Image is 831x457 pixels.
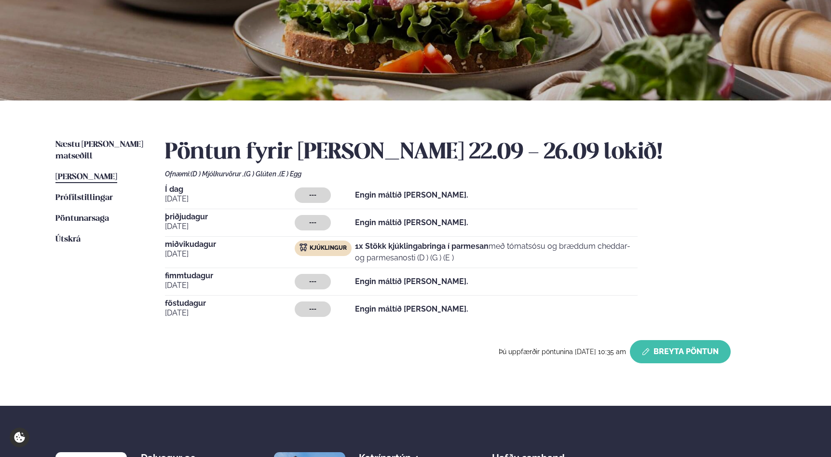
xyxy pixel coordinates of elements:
strong: Engin máltíð [PERSON_NAME]. [355,218,468,227]
a: Cookie settings [10,428,29,447]
span: [DATE] [165,280,295,291]
button: Breyta Pöntun [630,340,731,363]
strong: Engin máltíð [PERSON_NAME]. [355,190,468,200]
p: með tómatsósu og bræddum cheddar- og parmesanosti (D ) (G ) (E ) [355,241,638,264]
span: Þú uppfærðir pöntunina [DATE] 10:35 am [499,348,626,356]
strong: 1x Stökk kjúklingabringa í parmesan [355,242,489,251]
span: [DATE] [165,193,295,205]
a: Prófílstillingar [55,192,113,204]
span: Í dag [165,186,295,193]
span: (D ) Mjólkurvörur , [191,170,244,178]
span: Kjúklingur [310,244,347,252]
span: [DATE] [165,307,295,319]
span: [DATE] [165,248,295,260]
a: Pöntunarsaga [55,213,109,225]
a: [PERSON_NAME] [55,171,117,183]
span: miðvikudagur [165,241,295,248]
span: (E ) Egg [279,170,301,178]
a: Næstu [PERSON_NAME] matseðill [55,139,146,162]
span: --- [309,219,316,227]
span: Útskrá [55,235,81,243]
strong: Engin máltíð [PERSON_NAME]. [355,304,468,314]
span: fimmtudagur [165,272,295,280]
img: chicken.svg [300,243,307,251]
div: Ofnæmi: [165,170,776,178]
span: (G ) Glúten , [244,170,279,178]
span: Næstu [PERSON_NAME] matseðill [55,141,143,160]
strong: Engin máltíð [PERSON_NAME]. [355,277,468,286]
span: --- [309,278,316,286]
span: Pöntunarsaga [55,214,109,223]
h2: Pöntun fyrir [PERSON_NAME] 22.09 - 26.09 lokið! [165,139,776,166]
span: Prófílstillingar [55,194,113,202]
a: Útskrá [55,234,81,245]
span: þriðjudagur [165,213,295,221]
span: --- [309,191,316,199]
span: [PERSON_NAME] [55,173,117,181]
span: föstudagur [165,300,295,307]
span: --- [309,305,316,313]
span: [DATE] [165,221,295,232]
